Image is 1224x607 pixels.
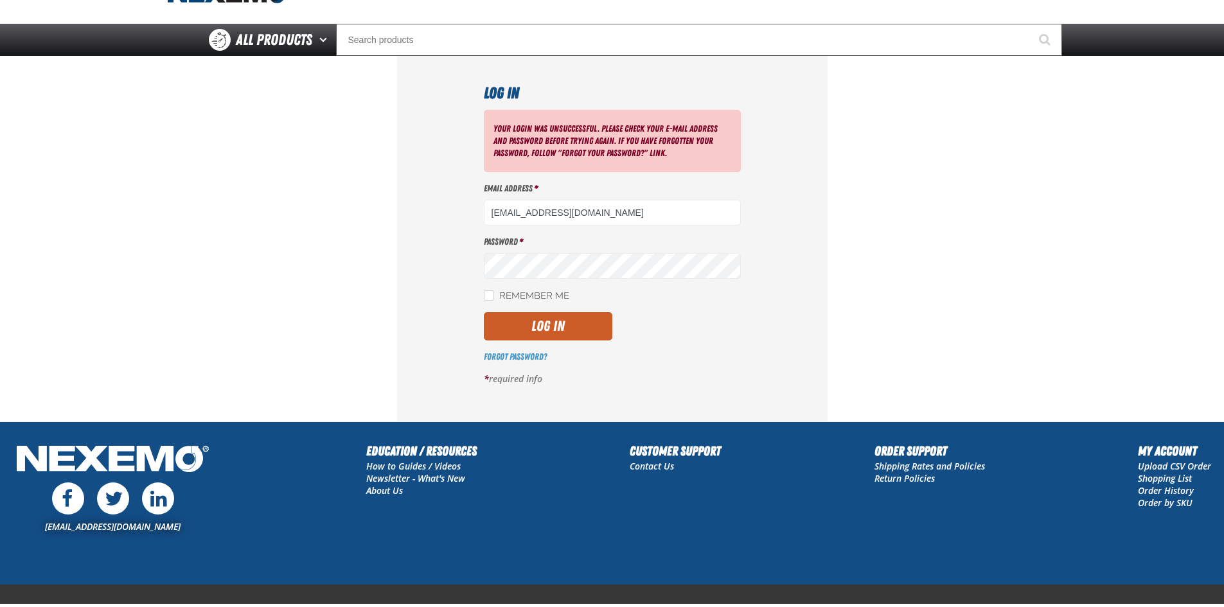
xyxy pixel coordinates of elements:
[1138,497,1193,509] a: Order by SKU
[484,373,741,385] p: required info
[484,182,741,195] label: Email Address
[366,484,403,497] a: About Us
[484,82,741,105] h1: Log In
[484,312,612,340] button: Log In
[236,28,312,51] span: All Products
[366,460,461,472] a: How to Guides / Videos
[874,472,935,484] a: Return Policies
[484,290,569,303] label: Remember Me
[484,110,741,172] div: Your login was unsuccessful. Please check your e-mail address and password before trying again. I...
[1138,472,1192,484] a: Shopping List
[13,441,213,479] img: Nexemo Logo
[484,236,741,248] label: Password
[315,24,336,56] button: Open All Products pages
[366,472,465,484] a: Newsletter - What's New
[630,460,674,472] a: Contact Us
[484,351,547,362] a: Forgot Password?
[1138,484,1194,497] a: Order History
[1138,460,1211,472] a: Upload CSV Order
[484,290,494,301] input: Remember Me
[874,460,985,472] a: Shipping Rates and Policies
[366,441,477,461] h2: Education / Resources
[336,24,1062,56] input: Search
[874,441,985,461] h2: Order Support
[1030,24,1062,56] button: Start Searching
[1138,441,1211,461] h2: My Account
[45,520,181,532] a: [EMAIL_ADDRESS][DOMAIN_NAME]
[630,441,721,461] h2: Customer Support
